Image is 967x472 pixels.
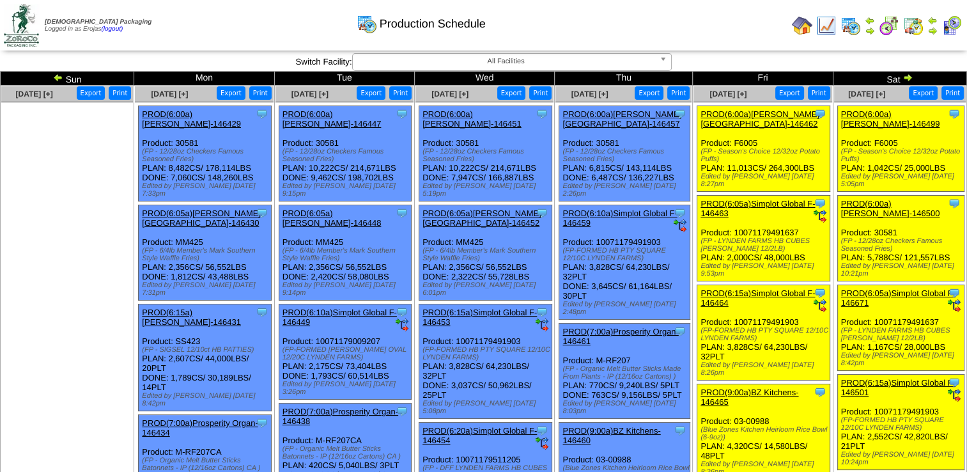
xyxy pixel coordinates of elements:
span: [DATE] [+] [431,90,468,98]
a: [DATE] [+] [16,90,53,98]
a: PROD(6:00a)[PERSON_NAME]-146451 [422,109,522,129]
img: Tooltip [396,405,408,418]
a: [DATE] [+] [291,90,329,98]
div: Edited by [PERSON_NAME] [DATE] 8:27pm [700,173,830,188]
div: Edited by [PERSON_NAME] [DATE] 8:26pm [700,361,830,377]
a: [DATE] [+] [571,90,608,98]
img: line_graph.gif [816,15,837,36]
img: Tooltip [536,207,548,219]
button: Export [217,86,245,100]
td: Fri [693,72,833,86]
img: ediSmall.gif [948,389,961,402]
img: Tooltip [256,207,268,219]
div: (FP - 6/4lb Member's Mark Southern Style Waffle Fries) [142,247,271,262]
div: Product: 10071179491903 PLAN: 3,828CS / 64,230LBS / 32PLT DONE: 3,037CS / 50,962LBS / 25PLT [419,304,552,419]
div: (FP-FORMED [PERSON_NAME] OVAL 12/20C LYNDEN FARMS) [282,346,412,361]
img: calendarcustomer.gif [941,15,962,36]
a: PROD(6:15a)Simplot Global F-146453 [422,308,537,327]
div: Product: 30581 PLAN: 8,482CS / 178,114LBS DONE: 7,060CS / 148,260LBS [139,106,272,201]
td: Tue [274,72,414,86]
div: (FP - 12/28oz Checkers Famous Seasoned Fries) [841,237,964,253]
div: (FP - Season's Choice 12/32oz Potato Puffs) [700,148,830,163]
div: (FP - Organic Melt Butter Sticks Batonnets - IP (12/16oz Cartons) CA ) [282,445,412,460]
div: (FP-FORMED HB PTY SQUARE 12/10C LYNDEN FARMS) [422,346,552,361]
div: (FP - Season's Choice 12/32oz Potato Puffs) [841,148,964,163]
div: (FP - 12/28oz Checkers Famous Seasoned Fries) [142,148,271,163]
button: Export [775,86,804,100]
span: [DATE] [+] [848,90,885,98]
a: PROD(6:00a)[PERSON_NAME][GEOGRAPHIC_DATA]-146462 [700,109,819,129]
div: (FP - 6/4lb Member's Mark Southern Style Waffle Fries) [282,247,412,262]
a: [DATE] [+] [151,90,188,98]
img: Tooltip [536,424,548,437]
div: Product: 30581 PLAN: 5,788CS / 121,557LBS [837,196,964,281]
img: arrowright.gif [902,72,913,83]
img: Tooltip [948,376,961,389]
img: Tooltip [256,107,268,120]
span: [DATE] [+] [709,90,747,98]
img: Tooltip [396,306,408,319]
img: Tooltip [256,306,268,319]
td: Sun [1,72,134,86]
img: Tooltip [948,107,961,120]
div: (FP-FORMED HB PTY SQUARE 12/10C LYNDEN FARMS) [841,416,964,432]
img: Tooltip [674,107,686,120]
img: arrowleft.gif [865,15,875,26]
div: Edited by [PERSON_NAME] [DATE] 9:15pm [282,182,412,198]
a: PROD(6:00a)[PERSON_NAME]-146500 [841,199,940,218]
div: Edited by [PERSON_NAME] [DATE] 5:08pm [422,400,552,415]
div: Product: MM425 PLAN: 2,356CS / 56,552LBS DONE: 1,812CS / 43,488LBS [139,205,272,301]
a: PROD(6:10a)Simplot Global F-146459 [562,208,677,228]
img: Tooltip [674,325,686,338]
button: Export [357,86,385,100]
a: PROD(6:00a)[PERSON_NAME]-146447 [282,109,382,129]
a: PROD(7:00a)Prosperity Organ-146461 [562,327,678,346]
div: Edited by [PERSON_NAME] [DATE] 5:19pm [422,182,552,198]
img: calendarblend.gif [879,15,899,36]
button: Print [109,86,131,100]
a: PROD(7:00a)Prosperity Organ-146438 [282,407,398,426]
img: Tooltip [948,197,961,210]
div: (FP - Organic Melt Butter Sticks Made From Plants - IP (12/16oz Cartons) ) [562,365,689,381]
div: Edited by [PERSON_NAME] [DATE] 7:31pm [142,281,271,297]
div: Product: 10071179491637 PLAN: 1,167CS / 28,000LBS [837,285,964,371]
a: PROD(6:00a)[PERSON_NAME][GEOGRAPHIC_DATA]-146457 [562,109,681,129]
button: Export [909,86,938,100]
div: Edited by [PERSON_NAME] [DATE] 2:48pm [562,301,689,316]
div: Product: 30581 PLAN: 6,815CS / 143,114LBS DONE: 6,487CS / 136,227LBS [559,106,690,201]
span: Logged in as Erojas [45,19,151,33]
a: (logout) [101,26,123,33]
div: Product: F6005 PLAN: 1,042CS / 25,000LBS [837,106,964,192]
img: Tooltip [396,107,408,120]
img: calendarprod.gif [357,13,377,34]
span: [DEMOGRAPHIC_DATA] Packaging [45,19,151,26]
div: Edited by [PERSON_NAME] [DATE] 5:05pm [841,173,964,188]
div: Product: 10071179491903 PLAN: 3,828CS / 64,230LBS / 32PLT [697,285,830,381]
div: Edited by [PERSON_NAME] [DATE] 7:33pm [142,182,271,198]
a: PROD(6:00a)[PERSON_NAME]-146429 [142,109,241,129]
img: Tooltip [396,207,408,219]
div: Edited by [PERSON_NAME] [DATE] 10:21pm [841,262,964,278]
img: ediSmall.gif [536,319,548,331]
button: Print [667,86,690,100]
img: Tooltip [814,287,826,299]
img: arrowright.gif [865,26,875,36]
img: calendarprod.gif [840,15,861,36]
a: PROD(6:15a)Simplot Global F-146501 [841,378,955,397]
img: Tooltip [536,107,548,120]
div: (FP - 6/4lb Member's Mark Southern Style Waffle Fries) [422,247,552,262]
td: Wed [415,72,555,86]
img: Tooltip [814,197,826,210]
div: Edited by [PERSON_NAME] [DATE] 9:53pm [700,262,830,278]
div: Product: M-RF207 PLAN: 770CS / 9,240LBS / 5PLT DONE: 763CS / 9,156LBS / 5PLT [559,324,690,419]
img: ediSmall.gif [814,210,826,223]
div: Edited by [PERSON_NAME] [DATE] 2:26pm [562,182,689,198]
div: Product: F6005 PLAN: 11,013CS / 264,300LBS [697,106,830,192]
div: (FP - 12/28oz Checkers Famous Seasoned Fries) [422,148,552,163]
a: PROD(6:15a)[PERSON_NAME]-146431 [142,308,241,327]
a: PROD(6:00a)[PERSON_NAME]-146499 [841,109,940,129]
button: Print [808,86,830,100]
